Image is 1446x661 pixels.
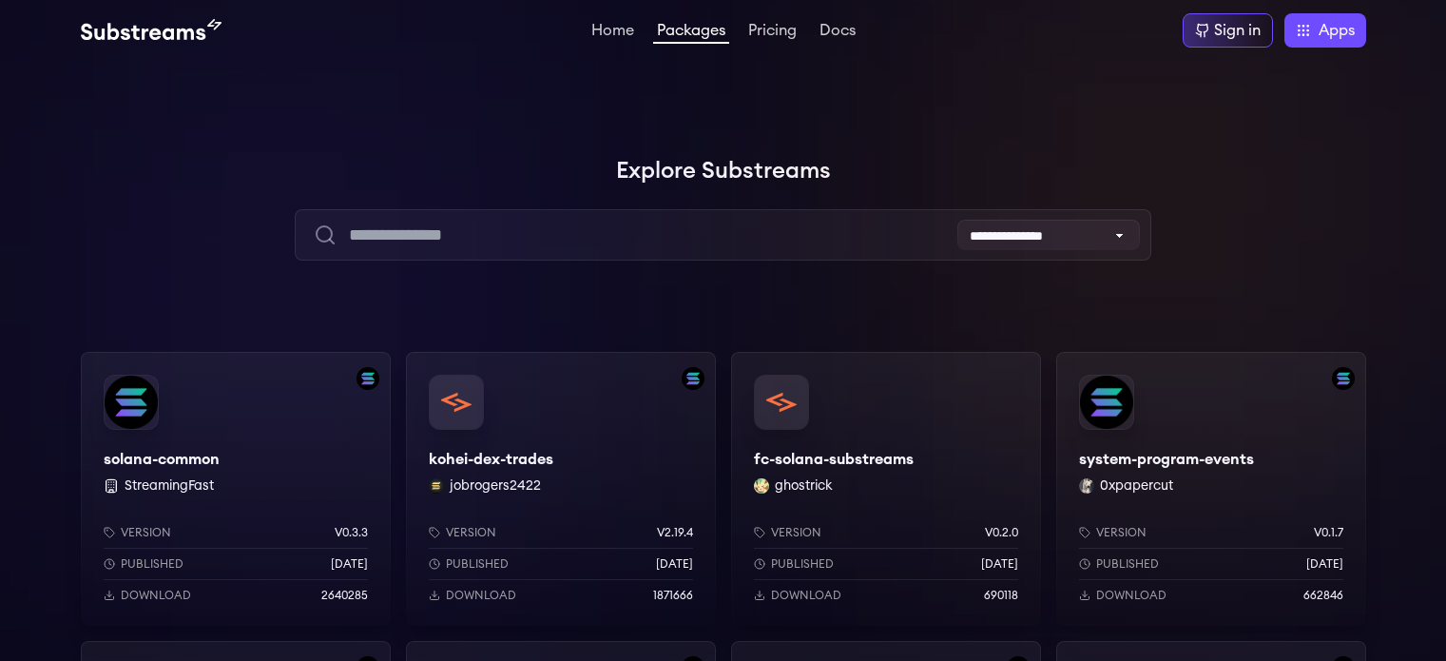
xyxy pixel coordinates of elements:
p: v0.2.0 [985,525,1018,540]
button: jobrogers2422 [450,476,541,496]
p: Published [446,556,509,572]
a: Pricing [744,23,800,42]
p: 690118 [984,588,1018,603]
p: 662846 [1303,588,1343,603]
button: StreamingFast [125,476,214,496]
p: Version [446,525,496,540]
a: Sign in [1183,13,1273,48]
p: v0.1.7 [1314,525,1343,540]
a: Docs [816,23,859,42]
p: Version [771,525,821,540]
p: 2640285 [321,588,368,603]
a: Filter by solana networkkohei-dex-tradeskohei-dex-tradesjobrogers2422 jobrogers2422Versionv2.19.4... [406,352,716,626]
p: Download [446,588,516,603]
span: Apps [1319,19,1355,42]
img: Substream's logo [81,19,222,42]
p: Download [1096,588,1166,603]
p: [DATE] [656,556,693,572]
p: v0.3.3 [335,525,368,540]
p: Version [121,525,171,540]
p: Download [121,588,191,603]
img: Filter by solana network [1332,367,1355,390]
p: Published [771,556,834,572]
a: Filter by solana networksolana-commonsolana-common StreamingFastVersionv0.3.3Published[DATE]Downl... [81,352,391,626]
button: ghostrick [775,476,833,496]
p: v2.19.4 [657,525,693,540]
a: fc-solana-substreamsfc-solana-substreamsghostrick ghostrickVersionv0.2.0Published[DATE]Download69... [731,352,1041,626]
img: Filter by solana network [682,367,704,390]
p: Version [1096,525,1147,540]
img: Filter by solana network [357,367,379,390]
div: Sign in [1214,19,1261,42]
p: 1871666 [653,588,693,603]
a: Packages [653,23,729,44]
a: Home [588,23,638,42]
p: Published [121,556,183,572]
p: [DATE] [981,556,1018,572]
h1: Explore Substreams [81,152,1366,190]
p: [DATE] [331,556,368,572]
a: Filter by solana networksystem-program-eventssystem-program-events0xpapercut 0xpapercutVersionv0.... [1056,352,1366,626]
p: Published [1096,556,1159,572]
p: Download [771,588,841,603]
p: [DATE] [1306,556,1343,572]
button: 0xpapercut [1100,476,1173,496]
